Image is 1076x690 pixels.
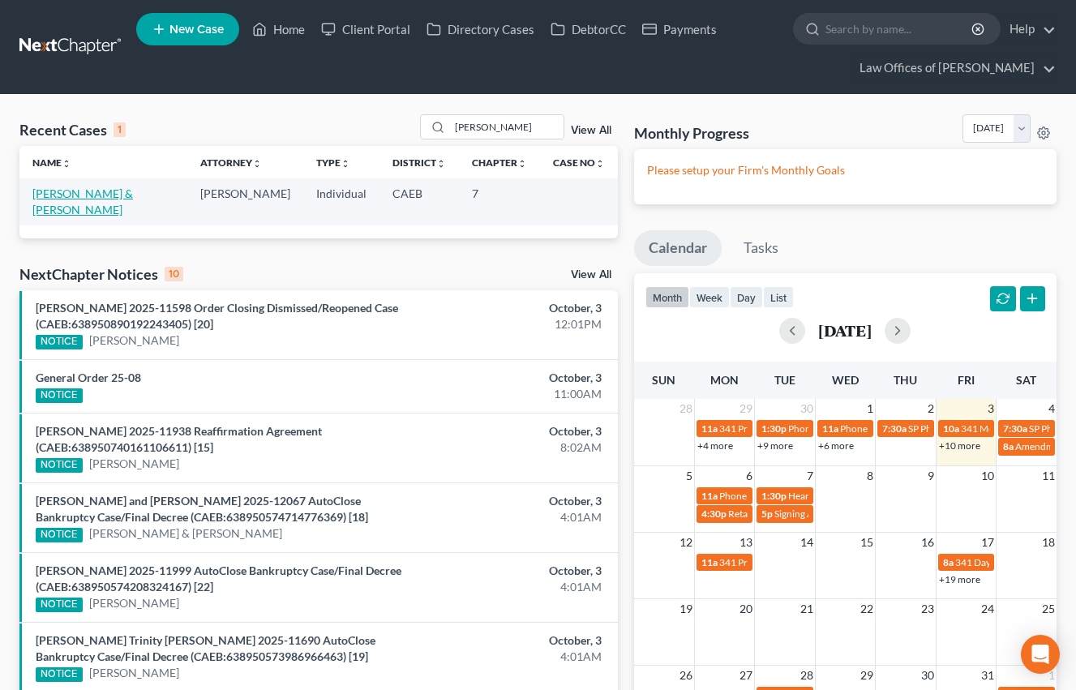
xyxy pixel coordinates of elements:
[738,599,754,619] span: 20
[986,399,996,418] span: 3
[701,556,718,568] span: 11a
[645,286,689,308] button: month
[805,466,815,486] span: 7
[920,666,936,685] span: 30
[697,439,733,452] a: +4 more
[980,599,996,619] span: 24
[761,422,787,435] span: 1:30p
[36,371,141,384] a: General Order 25-08
[701,490,718,502] span: 11a
[955,556,991,568] span: 341 Day
[678,599,694,619] span: 19
[1047,666,1057,685] span: 1
[472,156,527,169] a: Chapterunfold_more
[719,422,851,435] span: 341 Prep for [PERSON_NAME]
[36,424,322,454] a: [PERSON_NAME] 2025-11938 Reaffirmation Agreement (CAEB:638950740161106611) [15]
[424,386,602,402] div: 11:00AM
[689,286,730,308] button: week
[926,399,936,418] span: 2
[1040,599,1057,619] span: 25
[1003,422,1027,435] span: 7:30a
[424,493,602,509] div: October, 3
[1021,635,1060,674] div: Open Intercom Messenger
[738,533,754,552] span: 13
[761,490,787,502] span: 1:30p
[517,159,527,169] i: unfold_more
[822,422,838,435] span: 11a
[958,373,975,387] span: Fri
[450,115,564,139] input: Search by name...
[571,269,611,281] a: View All
[920,599,936,619] span: 23
[799,666,815,685] span: 28
[36,458,83,473] div: NOTICE
[418,15,542,44] a: Directory Cases
[341,159,350,169] i: unfold_more
[36,494,368,524] a: [PERSON_NAME] and [PERSON_NAME] 2025-12067 AutoClose Bankruptcy Case/Final Decree (CAEB:638950574...
[424,300,602,316] div: October, 3
[89,665,179,681] a: [PERSON_NAME]
[859,666,875,685] span: 29
[424,579,602,595] div: 4:01AM
[244,15,313,44] a: Home
[459,178,540,225] td: 7
[980,533,996,552] span: 17
[763,286,794,308] button: list
[894,373,917,387] span: Thu
[859,533,875,552] span: 15
[542,15,634,44] a: DebtorCC
[634,230,722,266] a: Calendar
[701,422,718,435] span: 11a
[424,370,602,386] div: October, 3
[684,466,694,486] span: 5
[553,156,605,169] a: Case Nounfold_more
[424,649,602,665] div: 4:01AM
[424,563,602,579] div: October, 3
[825,14,974,44] input: Search by name...
[719,556,851,568] span: 341 Prep for [PERSON_NAME]
[799,399,815,418] span: 30
[571,125,611,136] a: View All
[678,666,694,685] span: 26
[36,388,83,403] div: NOTICE
[32,156,71,169] a: Nameunfold_more
[729,230,793,266] a: Tasks
[436,159,446,169] i: unfold_more
[840,422,1017,435] span: Phone Consultation for [PERSON_NAME]
[316,156,350,169] a: Typeunfold_more
[424,509,602,525] div: 4:01AM
[1047,399,1057,418] span: 4
[652,373,675,387] span: Sun
[818,439,854,452] a: +6 more
[774,373,795,387] span: Tue
[788,490,1001,502] span: Hearing for [PERSON_NAME] & [PERSON_NAME]
[865,399,875,418] span: 1
[757,439,793,452] a: +9 more
[89,525,282,542] a: [PERSON_NAME] & [PERSON_NAME]
[647,162,1044,178] p: Please setup your Firm's Monthly Goals
[799,599,815,619] span: 21
[882,422,907,435] span: 7:30a
[799,533,815,552] span: 14
[595,159,605,169] i: unfold_more
[36,528,83,542] div: NOTICE
[851,54,1056,83] a: Law Offices of [PERSON_NAME]
[36,633,375,663] a: [PERSON_NAME] Trinity [PERSON_NAME] 2025-11690 AutoClose Bankruptcy Case/Final Decree (CAEB:63895...
[859,599,875,619] span: 22
[36,598,83,612] div: NOTICE
[939,439,980,452] a: +10 more
[926,466,936,486] span: 9
[89,595,179,611] a: [PERSON_NAME]
[379,178,459,225] td: CAEB
[169,24,224,36] span: New Case
[62,159,71,169] i: unfold_more
[1001,15,1056,44] a: Help
[424,439,602,456] div: 8:02AM
[19,120,126,139] div: Recent Cases
[114,122,126,137] div: 1
[36,301,398,331] a: [PERSON_NAME] 2025-11598 Order Closing Dismissed/Reopened Case (CAEB:638950890192243405) [20]
[634,15,725,44] a: Payments
[710,373,739,387] span: Mon
[774,508,1042,520] span: Signing Appointment for [PERSON_NAME] & [PERSON_NAME]
[1040,466,1057,486] span: 11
